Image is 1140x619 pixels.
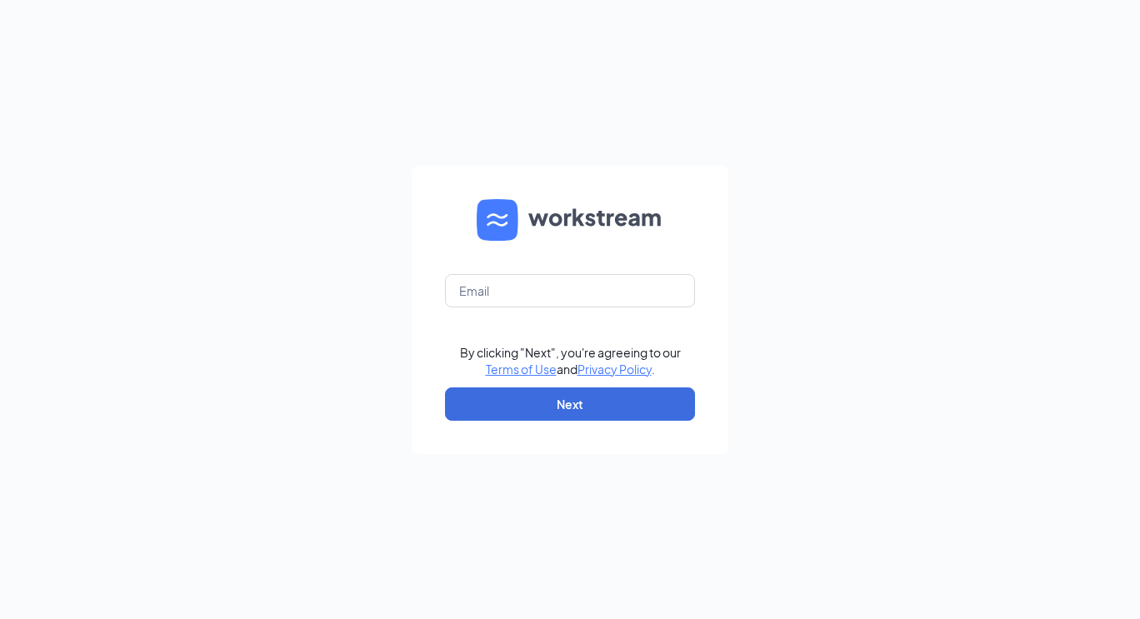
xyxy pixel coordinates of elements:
input: Email [445,274,695,307]
img: WS logo and Workstream text [477,199,663,241]
div: By clicking "Next", you're agreeing to our and . [460,344,681,377]
a: Privacy Policy [577,362,652,377]
button: Next [445,387,695,421]
a: Terms of Use [486,362,557,377]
